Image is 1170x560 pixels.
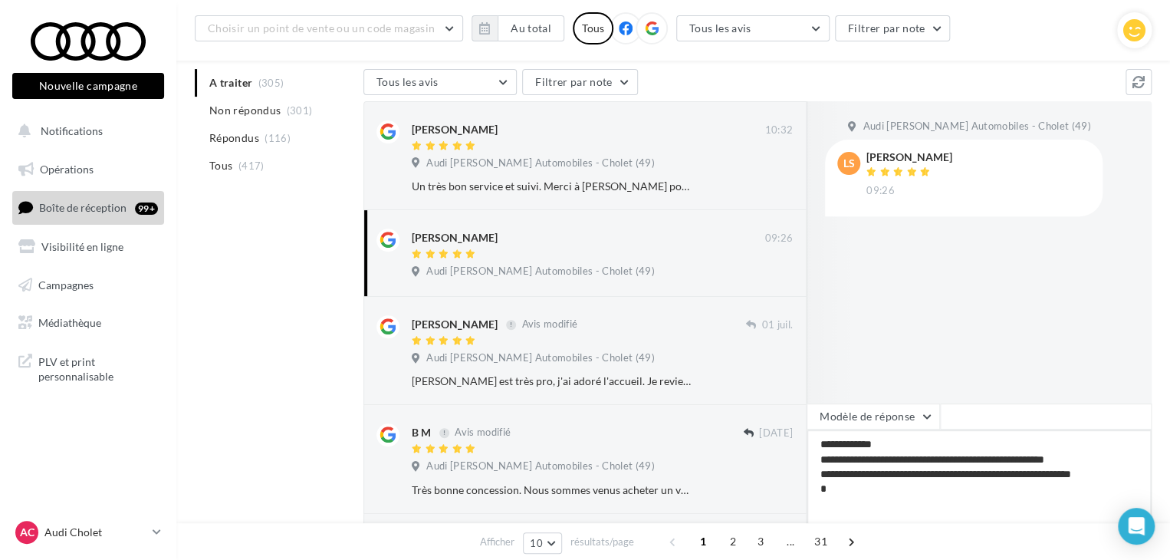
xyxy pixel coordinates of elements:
span: AC [20,525,35,540]
button: Tous les avis [363,69,517,95]
a: Médiathèque [9,307,167,339]
button: Filtrer par note [522,69,638,95]
span: Avis modifié [455,427,511,439]
a: Opérations [9,153,167,186]
span: Audi [PERSON_NAME] Automobiles - Cholet (49) [863,120,1090,133]
button: Modèle de réponse [807,404,940,430]
div: B M [412,425,431,440]
div: Tous [573,12,613,44]
span: Tous les avis [376,75,439,88]
span: Choisir un point de vente ou un code magasin [208,21,435,35]
button: 10 [523,532,562,554]
span: 1 [691,529,715,554]
span: Audi [PERSON_NAME] Automobiles - Cholet (49) [426,351,654,365]
span: (417) [238,160,265,172]
a: Visibilité en ligne [9,231,167,263]
span: LS [843,156,855,171]
div: [PERSON_NAME] [412,122,498,137]
span: Audi [PERSON_NAME] Automobiles - Cholet (49) [426,460,654,473]
span: 31 [808,529,833,554]
span: Opérations [40,163,94,176]
button: Filtrer par note [835,15,951,41]
div: [PERSON_NAME] est très pro, j'ai adoré l'accueil. Je reviendrai avec plaisir. [412,374,693,389]
div: 99+ [135,203,158,215]
span: Non répondus [209,103,281,118]
button: Au total [498,15,564,41]
div: Très bonne concession. Nous sommes venus acheter un véhicule et nous avons été parfaitement conse... [412,483,693,498]
span: Notifications [41,124,103,137]
span: 01 juil. [761,318,793,332]
button: Notifications [9,115,161,147]
span: Répondus [209,130,259,146]
div: Open Intercom Messenger [1118,508,1155,545]
span: 3 [748,529,773,554]
span: ... [778,529,803,554]
div: Un très bon service et suivi. Merci à [PERSON_NAME] pour son professionnalisme. [412,179,693,194]
span: 09:26 [866,184,895,198]
span: 10:32 [764,124,793,137]
span: (116) [265,132,291,144]
button: Choisir un point de vente ou un code magasin [195,15,463,41]
span: Audi [PERSON_NAME] Automobiles - Cholet (49) [426,265,654,278]
a: Boîte de réception99+ [9,191,167,224]
span: Visibilité en ligne [41,240,123,253]
button: Tous les avis [676,15,830,41]
a: Campagnes [9,269,167,301]
div: [PERSON_NAME] [866,152,952,163]
span: Médiathèque [38,316,101,329]
span: PLV et print personnalisable [38,351,158,384]
span: (301) [287,104,313,117]
span: Audi [PERSON_NAME] Automobiles - Cholet (49) [426,156,654,170]
button: Nouvelle campagne [12,73,164,99]
span: Tous les avis [689,21,751,35]
span: 10 [530,537,543,549]
span: résultats/page [570,535,634,549]
span: 09:26 [764,232,793,245]
span: Avis modifié [521,318,577,331]
span: Afficher [480,535,514,549]
p: Audi Cholet [44,525,146,540]
button: Au total [472,15,564,41]
span: Boîte de réception [39,201,127,214]
span: 2 [721,529,745,554]
a: AC Audi Cholet [12,518,164,547]
div: [PERSON_NAME] [412,317,498,332]
a: PLV et print personnalisable [9,345,167,390]
span: [DATE] [759,427,793,440]
span: Campagnes [38,278,94,291]
div: [PERSON_NAME] [412,230,498,245]
span: Tous [209,158,232,173]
